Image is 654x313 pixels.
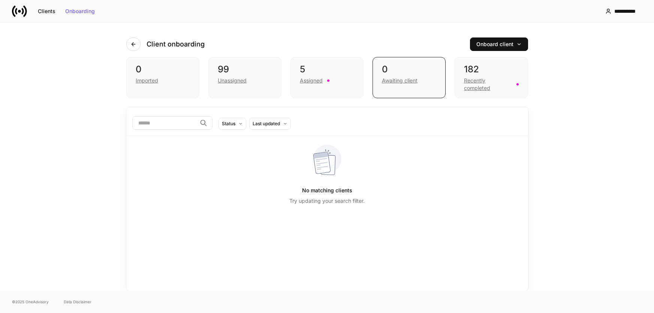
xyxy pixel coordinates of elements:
[382,63,436,75] div: 0
[249,118,291,130] button: Last updated
[253,120,280,127] div: Last updated
[373,57,446,98] div: 0Awaiting client
[208,57,281,98] div: 99Unassigned
[60,5,100,17] button: Onboarding
[464,63,518,75] div: 182
[222,120,235,127] div: Status
[218,63,272,75] div: 99
[300,63,354,75] div: 5
[218,118,246,130] button: Status
[455,57,528,98] div: 182Recently completed
[464,77,512,92] div: Recently completed
[33,5,60,17] button: Clients
[300,77,323,84] div: Assigned
[65,9,95,14] div: Onboarding
[136,77,158,84] div: Imported
[38,9,55,14] div: Clients
[136,63,190,75] div: 0
[302,184,352,197] h5: No matching clients
[470,37,528,51] button: Onboard client
[289,197,365,205] p: Try updating your search filter.
[12,299,49,305] span: © 2025 OneAdvisory
[290,57,364,98] div: 5Assigned
[218,77,247,84] div: Unassigned
[126,57,199,98] div: 0Imported
[476,42,522,47] div: Onboard client
[64,299,91,305] a: Data Disclaimer
[147,40,205,49] h4: Client onboarding
[382,77,418,84] div: Awaiting client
